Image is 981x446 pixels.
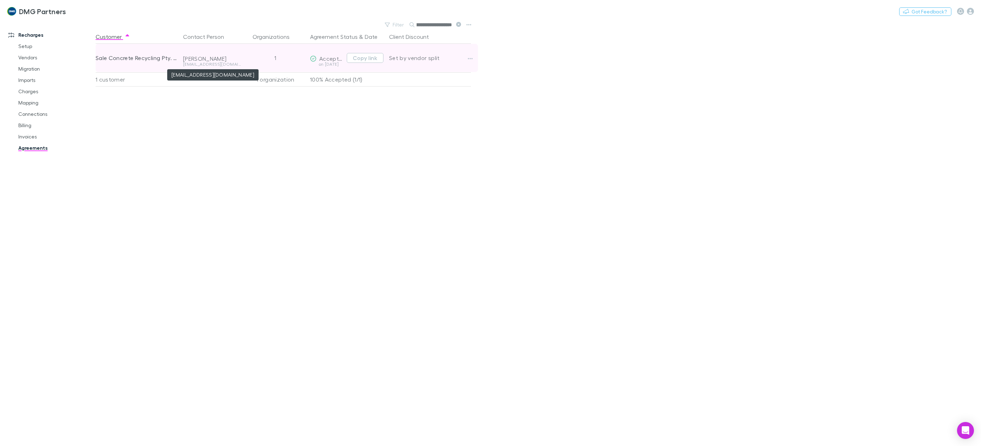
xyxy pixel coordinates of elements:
[389,30,437,44] button: Client Discount
[11,97,99,108] a: Mapping
[96,72,180,87] div: 1 customer
[7,7,16,16] img: DMG Partners's Logo
[96,44,177,72] div: Sale Concrete Recycling Pty. Ltd.
[19,7,66,16] h3: DMG Partners
[310,62,344,66] div: on [DATE]
[244,72,307,87] div: 1 organization
[899,7,951,16] button: Got Feedback?
[310,30,383,44] div: &
[11,86,99,97] a: Charges
[244,44,307,72] div: 1
[347,53,383,63] button: Copy link
[11,108,99,120] a: Connections
[96,30,130,44] button: Customer
[11,131,99,142] a: Invoices
[183,62,241,66] div: [EMAIL_ADDRESS][DOMAIN_NAME]
[389,44,471,72] div: Set by vendor split
[183,30,232,44] button: Contact Person
[11,142,99,154] a: Agreements
[183,55,241,62] div: [PERSON_NAME]
[11,63,99,75] a: Migration
[11,120,99,131] a: Billing
[957,422,974,439] div: Open Intercom Messenger
[381,20,408,29] button: Filter
[310,30,358,44] button: Agreement Status
[3,3,70,20] a: DMG Partners
[319,55,346,62] span: Accepted
[310,73,383,86] p: 100% Accepted (1/1)
[11,52,99,63] a: Vendors
[11,41,99,52] a: Setup
[1,29,99,41] a: Recharges
[365,30,377,44] button: Date
[11,75,99,86] a: Imports
[253,30,298,44] button: Organizations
